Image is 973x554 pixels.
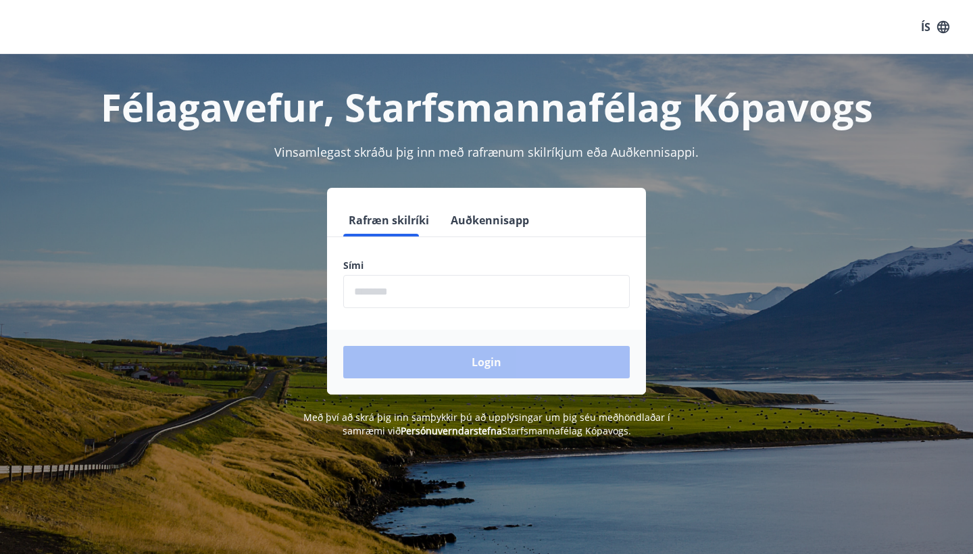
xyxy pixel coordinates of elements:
label: Sími [343,259,630,272]
button: Rafræn skilríki [343,204,434,236]
h1: Félagavefur, Starfsmannafélag Kópavogs [16,81,957,132]
a: Persónuverndarstefna [401,424,502,437]
span: Með því að skrá þig inn samþykkir þú að upplýsingar um þig séu meðhöndlaðar í samræmi við Starfsm... [303,411,670,437]
span: Vinsamlegast skráðu þig inn með rafrænum skilríkjum eða Auðkennisappi. [274,144,699,160]
button: ÍS [914,15,957,39]
button: Auðkennisapp [445,204,534,236]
